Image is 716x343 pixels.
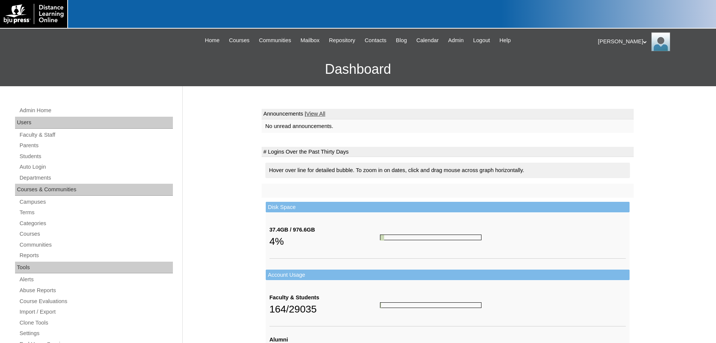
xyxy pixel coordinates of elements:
div: Hover over line for detailed bubble. To zoom in on dates, click and drag mouse across graph horiz... [265,163,630,178]
a: Help [496,36,515,45]
div: Faculty & Students [269,294,380,302]
div: 4% [269,234,380,249]
a: Courses [19,229,173,239]
td: No unread announcements. [262,119,634,133]
a: Parents [19,141,173,150]
span: Communities [259,36,291,45]
a: Categories [19,219,173,228]
a: Students [19,152,173,161]
a: Repository [325,36,359,45]
a: Calendar [413,36,442,45]
span: Admin [448,36,464,45]
span: Help [500,36,511,45]
span: Repository [329,36,355,45]
a: Blog [392,36,410,45]
td: Disk Space [266,202,630,213]
div: 37.4GB / 976.6GB [269,226,380,234]
td: Announcements | [262,109,634,119]
a: Reports [19,251,173,260]
a: Admin [444,36,468,45]
td: Account Usage [266,270,630,280]
a: Alerts [19,275,173,284]
a: Communities [255,36,295,45]
a: Contacts [361,36,390,45]
span: Courses [229,36,250,45]
img: Pam Miller / Distance Learning Online Staff [651,32,670,51]
a: Settings [19,329,173,338]
a: Campuses [19,197,173,207]
a: Auto Login [19,162,173,172]
a: Home [201,36,223,45]
a: Terms [19,208,173,217]
span: Mailbox [301,36,320,45]
a: Communities [19,240,173,250]
a: Admin Home [19,106,173,115]
span: Contacts [365,36,386,45]
span: Home [205,36,219,45]
a: Mailbox [297,36,324,45]
a: Faculty & Staff [19,130,173,140]
span: Blog [396,36,407,45]
a: Course Evaluations [19,297,173,306]
a: View All [306,111,325,117]
span: Calendar [416,36,439,45]
div: Tools [15,262,173,274]
div: [PERSON_NAME] [598,32,708,51]
a: Abuse Reports [19,286,173,295]
h3: Dashboard [4,52,712,86]
a: Logout [469,36,494,45]
a: Import / Export [19,307,173,317]
a: Clone Tools [19,318,173,328]
td: # Logins Over the Past Thirty Days [262,147,634,157]
div: 164/29035 [269,302,380,317]
img: logo-white.png [4,4,64,24]
div: Courses & Communities [15,184,173,196]
div: Users [15,117,173,129]
a: Departments [19,173,173,183]
span: Logout [473,36,490,45]
a: Courses [225,36,253,45]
